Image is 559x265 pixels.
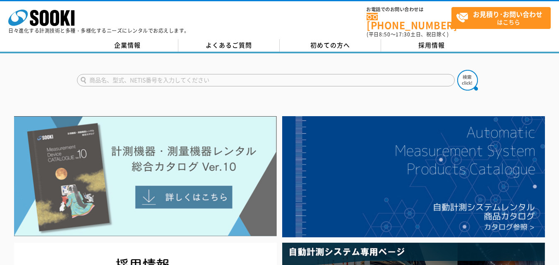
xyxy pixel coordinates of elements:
a: 初めての方へ [280,39,381,52]
span: 8:50 [379,31,391,38]
img: Catalog Ver10 [14,116,277,236]
a: 企業情報 [77,39,178,52]
span: お電話でのお問い合わせは [367,7,451,12]
img: btn_search.png [457,70,478,91]
input: 商品名、型式、NETIS番号を入力してください [77,74,455,86]
strong: お見積り･お問い合わせ [473,9,542,19]
a: 採用情報 [381,39,482,52]
img: 自動計測システムカタログ [282,116,545,237]
a: お見積り･お問い合わせはこちら [451,7,551,29]
span: 17:30 [396,31,410,38]
a: よくあるご質問 [178,39,280,52]
a: [PHONE_NUMBER] [367,13,451,30]
span: はこちら [456,7,550,28]
span: (平日 ～ 土日、祝日除く) [367,31,449,38]
span: 初めての方へ [310,41,350,50]
p: 日々進化する計測技術と多種・多様化するニーズにレンタルでお応えします。 [8,28,190,33]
